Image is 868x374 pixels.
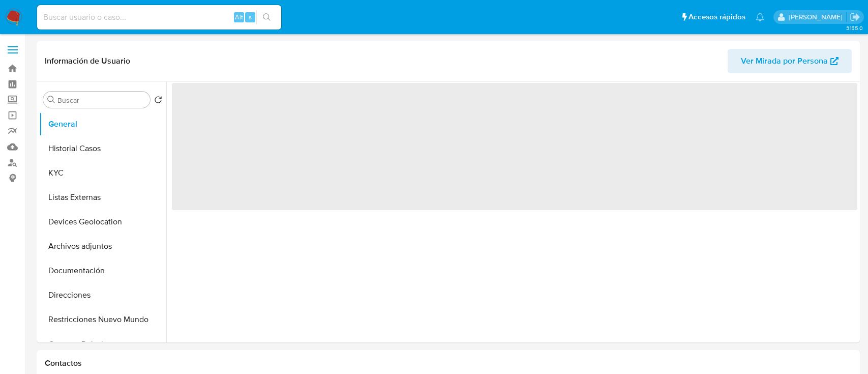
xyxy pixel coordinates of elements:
span: s [249,12,252,22]
input: Buscar [57,96,146,105]
button: Volver al orden por defecto [154,96,162,107]
a: Notificaciones [756,13,764,21]
button: General [39,112,166,136]
button: Documentación [39,258,166,283]
p: alan.cervantesmartinez@mercadolibre.com.mx [789,12,846,22]
button: KYC [39,161,166,185]
button: Archivos adjuntos [39,234,166,258]
span: ‌ [172,83,857,210]
span: Alt [235,12,243,22]
span: Ver Mirada por Persona [741,49,828,73]
button: Devices Geolocation [39,210,166,234]
input: Buscar usuario o caso... [37,11,281,24]
button: Restricciones Nuevo Mundo [39,307,166,332]
button: Ver Mirada por Persona [728,49,852,73]
a: Salir [850,12,860,22]
button: Direcciones [39,283,166,307]
h1: Contactos [45,358,852,368]
span: Accesos rápidos [689,12,745,22]
button: search-icon [256,10,277,24]
button: Historial Casos [39,136,166,161]
button: Cruces y Relaciones [39,332,166,356]
button: Listas Externas [39,185,166,210]
h1: Información de Usuario [45,56,130,66]
button: Buscar [47,96,55,104]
